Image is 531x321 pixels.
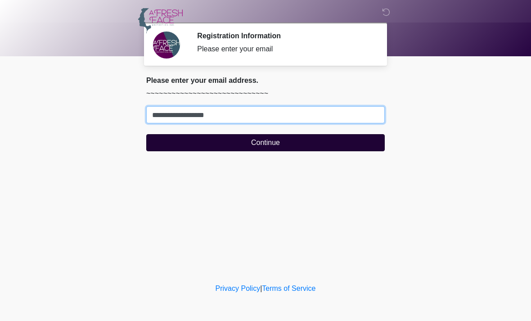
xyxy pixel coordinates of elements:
img: Agent Avatar [153,32,180,59]
div: Please enter your email [197,44,371,54]
p: ~~~~~~~~~~~~~~~~~~~~~~~~~~~~~ [146,88,385,99]
button: Continue [146,134,385,151]
img: A Fresh Face Aesthetics Inc Logo [137,7,183,34]
a: | [260,285,262,292]
a: Terms of Service [262,285,315,292]
a: Privacy Policy [216,285,261,292]
h2: Please enter your email address. [146,76,385,85]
